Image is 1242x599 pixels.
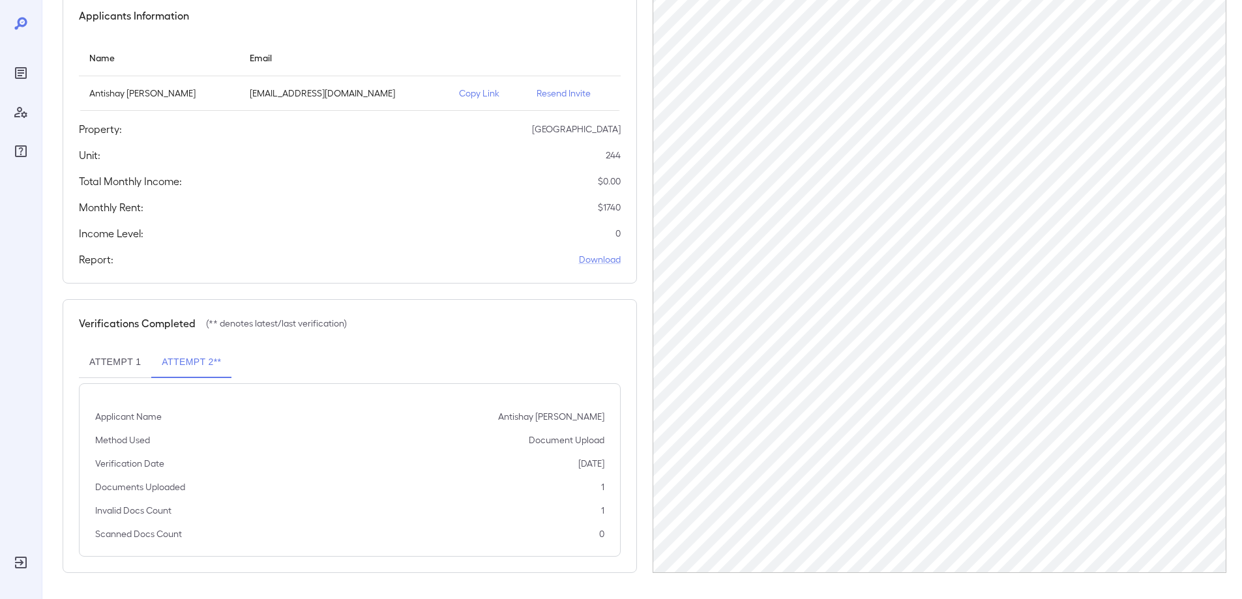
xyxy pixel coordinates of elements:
p: Antishay [PERSON_NAME] [89,87,229,100]
p: 0 [615,227,621,240]
h5: Verifications Completed [79,315,196,331]
button: Attempt 1 [79,347,151,378]
p: Invalid Docs Count [95,504,171,517]
th: Email [239,39,449,76]
h5: Applicants Information [79,8,189,23]
p: (** denotes latest/last verification) [206,317,347,330]
p: Method Used [95,433,150,446]
p: [GEOGRAPHIC_DATA] [532,123,621,136]
p: Applicant Name [95,410,162,423]
div: Log Out [10,552,31,573]
p: Documents Uploaded [95,480,185,493]
p: 0 [599,527,604,540]
h5: Monthly Rent: [79,199,143,215]
table: simple table [79,39,621,111]
div: FAQ [10,141,31,162]
button: Attempt 2** [151,347,231,378]
h5: Income Level: [79,226,143,241]
p: $ 0.00 [598,175,621,188]
p: Document Upload [529,433,604,446]
p: Resend Invite [537,87,610,100]
div: Reports [10,63,31,83]
h5: Property: [79,121,122,137]
h5: Report: [79,252,113,267]
p: [DATE] [578,457,604,470]
h5: Unit: [79,147,100,163]
p: Verification Date [95,457,164,470]
a: Download [579,253,621,266]
p: Scanned Docs Count [95,527,182,540]
p: 244 [606,149,621,162]
p: 1 [601,504,604,517]
div: Manage Users [10,102,31,123]
p: $ 1740 [598,201,621,214]
h5: Total Monthly Income: [79,173,182,189]
p: [EMAIL_ADDRESS][DOMAIN_NAME] [250,87,438,100]
th: Name [79,39,239,76]
p: Copy Link [459,87,515,100]
p: 1 [601,480,604,493]
p: Antishay [PERSON_NAME] [498,410,604,423]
